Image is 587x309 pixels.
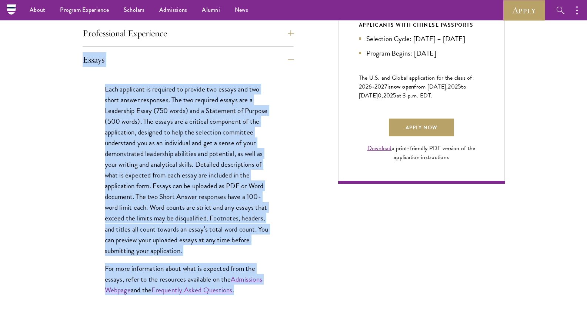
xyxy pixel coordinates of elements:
[393,91,396,100] span: 5
[391,82,414,91] span: now open
[105,263,271,295] p: For more information about what is expected from the essays, refer to the resources available on ...
[359,20,484,30] div: APPLICANTS WITH CHINESE PASSPORTS
[448,82,458,91] span: 202
[359,144,484,162] div: a print-friendly PDF version of the application instructions
[383,91,393,100] span: 202
[368,82,372,91] span: 6
[397,91,433,100] span: at 3 p.m. EDT.
[378,91,381,100] span: 0
[387,82,391,91] span: is
[83,51,294,69] button: Essays
[381,91,383,100] span: ,
[359,33,484,44] li: Selection Cycle: [DATE] – [DATE]
[359,48,484,59] li: Program Begins: [DATE]
[384,82,387,91] span: 7
[458,82,461,91] span: 5
[414,82,448,91] span: from [DATE],
[83,24,294,42] button: Professional Experience
[372,82,384,91] span: -202
[359,82,466,100] span: to [DATE]
[389,119,454,136] a: Apply Now
[359,73,472,91] span: The U.S. and Global application for the class of 202
[105,84,271,256] p: Each applicant is required to provide two essays and two short answer responses. The two required...
[105,274,262,295] a: Admissions Webpage
[367,144,392,153] a: Download
[151,285,232,295] a: Frequently Asked Questions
